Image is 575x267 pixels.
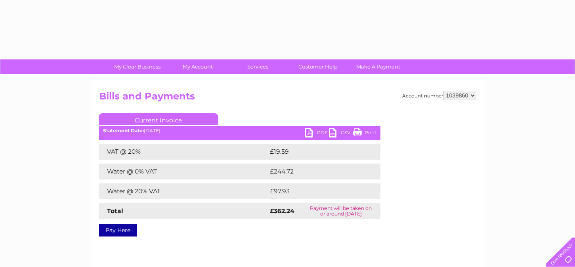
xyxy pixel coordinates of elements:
[225,59,290,74] a: Services
[353,128,376,139] a: Print
[107,207,123,215] strong: Total
[270,207,294,215] strong: £362.24
[99,113,218,125] a: Current Invoice
[268,144,364,160] td: £19.59
[105,59,170,74] a: My Clear Business
[99,91,476,106] h2: Bills and Payments
[99,128,380,133] div: [DATE]
[99,224,137,236] a: Pay Here
[402,91,476,100] div: Account number
[165,59,230,74] a: My Account
[305,128,329,139] a: PDF
[285,59,351,74] a: Customer Help
[302,203,380,219] td: Payment will be taken on or around [DATE]
[329,128,353,139] a: CSV
[99,144,268,160] td: VAT @ 20%
[346,59,411,74] a: Make A Payment
[268,164,367,179] td: £244.72
[103,128,144,133] b: Statement Date:
[268,183,364,199] td: £97.93
[99,164,268,179] td: Water @ 0% VAT
[99,183,268,199] td: Water @ 20% VAT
